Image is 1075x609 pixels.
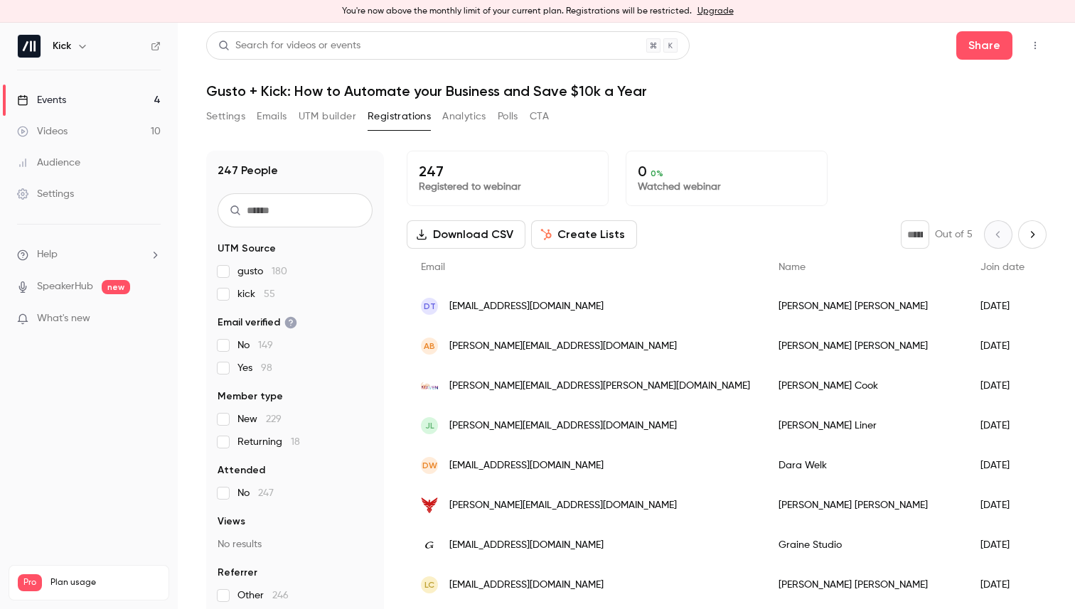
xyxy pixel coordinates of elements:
span: 0 % [651,168,663,178]
span: UTM Source [218,242,276,256]
iframe: Noticeable Trigger [144,313,161,325]
p: Out of 5 [935,227,973,242]
span: 180 [272,266,287,276]
span: Member type [218,389,283,404]
a: SpeakerHub [37,279,93,294]
span: JL [425,419,434,432]
span: What's new [37,311,90,326]
div: [DATE] [966,366,1039,406]
div: Videos [17,124,68,139]
button: Share [956,31,1012,60]
span: No [237,486,274,500]
span: [PERSON_NAME][EMAIL_ADDRESS][DOMAIN_NAME] [449,419,677,433]
span: Plan usage [50,577,160,588]
span: [EMAIL_ADDRESS][DOMAIN_NAME] [449,299,604,314]
div: Settings [17,187,74,201]
span: [PERSON_NAME][EMAIL_ADDRESS][PERSON_NAME][DOMAIN_NAME] [449,379,750,394]
div: [DATE] [966,406,1039,446]
span: [PERSON_NAME][EMAIL_ADDRESS][DOMAIN_NAME] [449,498,677,513]
div: [PERSON_NAME] [PERSON_NAME] [764,326,966,366]
span: 55 [264,289,275,299]
div: Dara Welk [764,446,966,485]
span: AB [424,340,435,352]
span: 229 [266,414,282,424]
div: [DATE] [966,446,1039,485]
p: 0 [638,163,815,180]
div: Graine Studio [764,525,966,565]
button: Next page [1018,220,1047,249]
div: Audience [17,156,80,170]
div: [DATE] [966,525,1039,565]
span: 149 [258,340,273,350]
span: Join date [980,262,1025,272]
span: Yes [237,361,272,375]
span: New [237,412,282,426]
button: Settings [206,105,245,128]
span: Views [218,514,245,529]
h6: Kick [53,39,71,53]
button: Polls [498,105,518,128]
span: Returning [237,435,300,449]
p: No results [218,537,373,551]
img: grainestudio.com [421,537,438,554]
img: vaclaims.us [421,497,438,514]
span: [EMAIL_ADDRESS][DOMAIN_NAME] [449,578,604,593]
span: Name [779,262,806,272]
a: Upgrade [697,6,734,17]
img: creativemaven.com [421,377,438,394]
div: [PERSON_NAME] [PERSON_NAME] [764,286,966,326]
span: [EMAIL_ADDRESS][DOMAIN_NAME] [449,538,604,553]
span: No [237,338,273,352]
span: Referrer [218,566,257,580]
button: Create Lists [531,220,637,249]
p: Registered to webinar [419,180,597,194]
span: 247 [258,488,274,498]
span: Attended [218,463,265,478]
div: [DATE] [966,565,1039,605]
span: DT [424,300,436,313]
button: Analytics [442,105,486,128]
img: Kick [18,35,41,58]
span: Other [237,588,289,603]
button: Emails [257,105,287,128]
span: DW [422,459,437,472]
span: 98 [261,363,272,373]
div: [PERSON_NAME] Cook [764,366,966,406]
span: 246 [272,591,289,600]
button: Registrations [368,105,431,128]
section: facet-groups [218,242,373,603]
li: help-dropdown-opener [17,247,161,262]
span: new [102,280,130,294]
div: [PERSON_NAME] [PERSON_NAME] [764,565,966,605]
p: Watched webinar [638,180,815,194]
span: gusto [237,264,287,279]
div: [DATE] [966,326,1039,366]
button: CTA [530,105,549,128]
span: LC [424,578,434,591]
span: [EMAIL_ADDRESS][DOMAIN_NAME] [449,458,604,473]
div: Events [17,93,66,107]
span: Help [37,247,58,262]
span: Email [421,262,445,272]
button: UTM builder [299,105,356,128]
button: Download CSV [407,220,525,249]
div: [DATE] [966,485,1039,525]
span: Pro [18,574,42,591]
span: Email verified [218,316,297,330]
span: 18 [291,437,300,447]
h1: 247 People [218,162,278,179]
div: [DATE] [966,286,1039,326]
p: 247 [419,163,597,180]
div: Search for videos or events [218,38,360,53]
div: [PERSON_NAME] Liner [764,406,966,446]
span: kick [237,287,275,301]
h1: Gusto + Kick: How to Automate your Business and Save $10k a Year [206,82,1047,99]
span: [PERSON_NAME][EMAIL_ADDRESS][DOMAIN_NAME] [449,339,677,354]
div: [PERSON_NAME] [PERSON_NAME] [764,485,966,525]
